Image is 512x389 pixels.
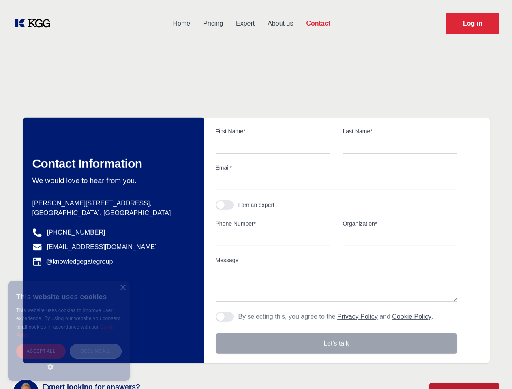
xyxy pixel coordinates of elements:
iframe: Chat Widget [471,350,512,389]
a: [EMAIL_ADDRESS][DOMAIN_NAME] [47,242,157,252]
p: [GEOGRAPHIC_DATA], [GEOGRAPHIC_DATA] [32,208,191,218]
a: Expert [229,13,261,34]
a: Cookie Policy [392,313,431,320]
label: Phone Number* [216,220,330,228]
div: I am an expert [238,201,275,209]
p: [PERSON_NAME][STREET_ADDRESS], [32,199,191,208]
label: Organization* [343,220,457,228]
div: This website uses cookies [16,287,122,306]
p: By selecting this, you agree to the and . [238,312,433,322]
label: Email* [216,164,457,172]
label: Message [216,256,457,264]
a: Request Demo [446,13,499,34]
a: Cookie Policy [16,325,115,338]
a: @knowledgegategroup [32,257,113,267]
div: Decline all [70,344,122,358]
a: Pricing [197,13,229,34]
p: We would love to hear from you. [32,176,191,186]
span: This website uses cookies to improve user experience. By using our website you consent to all coo... [16,308,120,330]
a: About us [261,13,300,34]
a: Home [166,13,197,34]
div: Accept all [16,344,66,358]
a: Privacy Policy [337,313,378,320]
a: Contact [300,13,337,34]
button: Let's talk [216,333,457,354]
h2: Contact Information [32,156,191,171]
a: [PHONE_NUMBER] [47,228,105,237]
label: First Name* [216,127,330,135]
a: KOL Knowledge Platform: Talk to Key External Experts (KEE) [13,17,57,30]
div: Close [120,285,126,291]
label: Last Name* [343,127,457,135]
